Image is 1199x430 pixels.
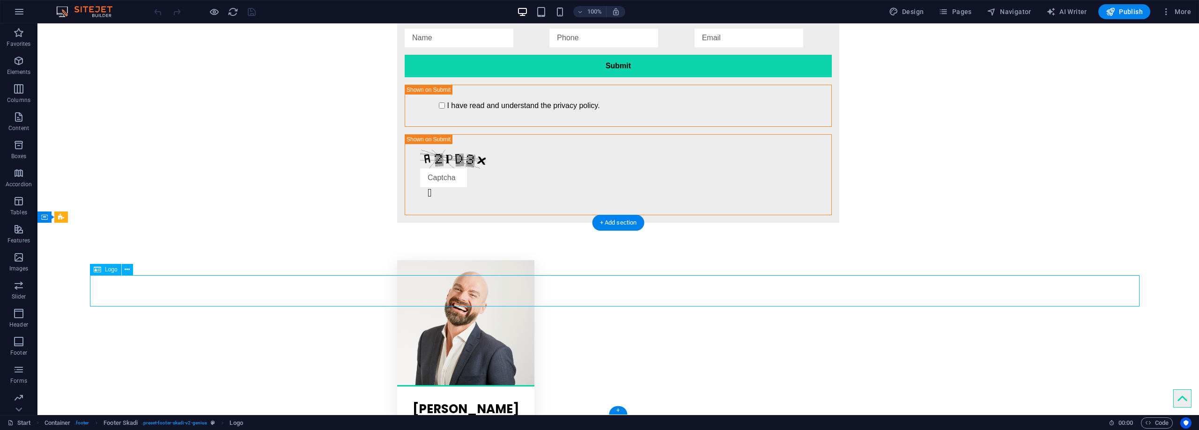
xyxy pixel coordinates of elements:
[227,6,238,17] button: reload
[104,417,138,429] span: Click to select. Double-click to edit
[7,237,30,244] p: Features
[987,7,1031,16] span: Navigator
[1106,7,1143,16] span: Publish
[609,406,627,415] div: +
[1158,4,1195,19] button: More
[54,6,124,17] img: Editor Logo
[1125,419,1126,426] span: :
[1046,7,1087,16] span: AI Writer
[1098,4,1150,19] button: Publish
[44,417,71,429] span: Click to select. Double-click to edit
[1043,4,1091,19] button: AI Writer
[592,215,644,231] div: + Add section
[9,321,28,328] p: Header
[10,349,27,357] p: Footer
[74,417,89,429] span: . footer
[6,181,32,188] p: Accordion
[7,417,31,429] a: Click to cancel selection. Double-click to open Pages
[573,6,607,17] button: 100%
[229,417,243,429] span: Click to select. Double-click to edit
[10,377,27,385] p: Forms
[7,96,30,104] p: Columns
[983,4,1035,19] button: Navigator
[105,267,118,272] span: Logo
[7,68,31,76] p: Elements
[587,6,602,17] h6: 100%
[228,7,238,17] i: Reload page
[10,209,27,216] p: Tables
[141,417,207,429] span: . preset-footer-skadi-v2-genius
[1145,417,1169,429] span: Code
[935,4,975,19] button: Pages
[1118,417,1133,429] span: 00 00
[1109,417,1133,429] h6: Session time
[612,7,620,16] i: On resize automatically adjust zoom level to fit chosen device.
[12,293,26,300] p: Slider
[7,40,30,48] p: Favorites
[9,265,29,272] p: Images
[939,7,971,16] span: Pages
[8,124,29,132] p: Content
[885,4,928,19] button: Design
[889,7,924,16] span: Design
[44,417,243,429] nav: breadcrumb
[1162,7,1191,16] span: More
[885,4,928,19] div: Design (Ctrl+Alt+Y)
[211,420,215,425] i: This element is a customizable preset
[11,153,27,160] p: Boxes
[208,6,220,17] button: Click here to leave preview mode and continue editing
[1180,417,1192,429] button: Usercentrics
[1141,417,1173,429] button: Code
